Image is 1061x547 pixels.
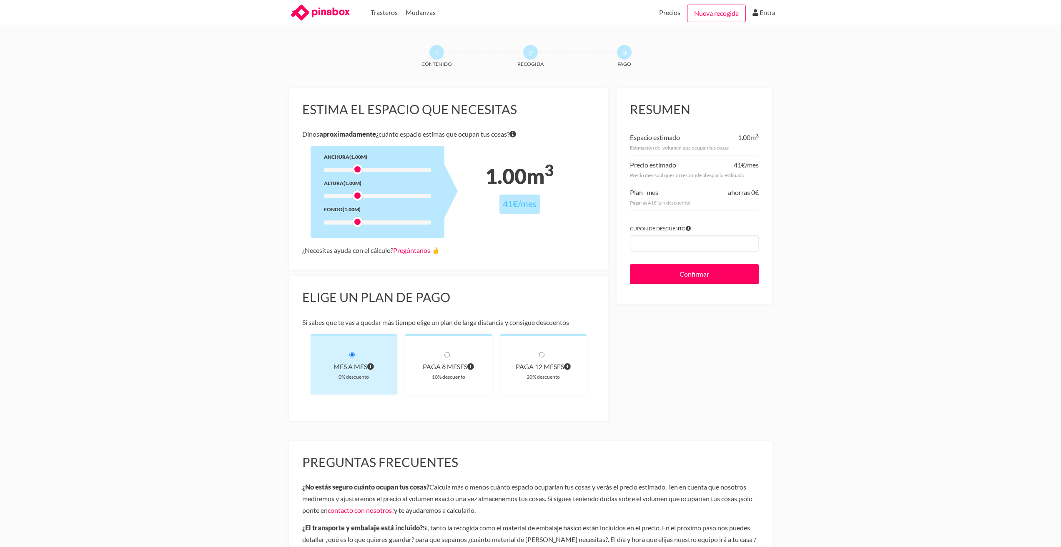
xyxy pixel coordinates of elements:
div: paga 6 meses [419,361,479,372]
span: /mes [745,161,759,169]
span: /mes [518,198,537,209]
span: 1.00 [485,163,527,189]
h3: Elige un plan de pago [302,290,595,305]
a: contacto con nosotros! [328,506,394,514]
div: Espacio estimado [630,132,680,143]
span: 1 [429,45,444,60]
input: Confirmar [630,264,759,284]
span: 1.00 [738,133,750,141]
span: (1.00m) [344,180,361,186]
div: ahorras 0€ [728,187,759,198]
sup: 3 [756,132,759,139]
h3: Resumen [630,102,759,117]
div: 20% descuento [514,372,574,381]
a: Nueva recogida [687,5,746,22]
div: ¿Necesitas ayuda con el cálculo? [302,245,595,256]
div: Altura [324,179,431,187]
p: Dinos ¿cuánto espacio estimas que ocupan tus cosas? [302,128,595,140]
span: 41€ [503,198,518,209]
span: Contenido [406,60,468,68]
b: aproximadamente [319,130,376,138]
div: 10% descuento [419,372,479,381]
div: Estimación del volumen que ocupan tus cosas [630,143,759,152]
span: Si tienes dudas sobre volumen exacto de tus cosas no te preocupes porque nuestro equipo te dirá e... [509,128,516,140]
div: Precio estimado [630,159,676,171]
span: Si tienes algún cupón introdúcelo para aplicar el descuento [686,224,691,233]
span: 2 [523,45,538,60]
span: Pagas cada 12 meses por el volumen que ocupan tus cosas. El precio incluye el descuento de 20% y ... [564,361,571,372]
span: (1.00m) [349,154,367,160]
span: (1.00m) [343,206,361,212]
div: 0% descuento [324,372,384,381]
div: Fondo [324,205,431,214]
p: Si sabes que te vas a quedar más tiempo elige un plan de larga distancia y consigue descuentos [302,317,595,328]
span: m [527,163,554,189]
span: Recogida [499,60,562,68]
span: mes [647,188,658,196]
b: ¿El transporte y embalaje está incluido? [302,524,423,532]
span: m [750,133,759,141]
label: Cupon de descuento [630,224,759,233]
span: Pagas al principio de cada mes por el volumen que ocupan tus cosas. A diferencia de otros planes ... [367,361,374,372]
p: Calcula más o menos cuánto espacio ocuparían tus cosas y verás el precio estimado. Ten en cuenta ... [302,481,759,516]
div: Anchura [324,152,431,161]
sup: 3 [544,161,554,180]
div: Mes a mes [324,361,384,372]
div: Precio mensual que corresponde al espacio estimado [630,171,759,180]
span: Pagas cada 6 meses por el volumen que ocupan tus cosas. El precio incluye el descuento de 10% y e... [467,361,474,372]
b: ¿No estás seguro cuánto ocupan tus cosas? [302,483,429,491]
div: Plan - [630,187,658,198]
div: paga 12 meses [514,361,574,372]
h3: Estima el espacio que necesitas [302,102,595,117]
div: Pagarás 41€ (sin descuento) [630,198,759,207]
a: Pregúntanos 🤞 [393,246,440,254]
span: 41€ [734,161,745,169]
h3: Preguntas frecuentes [302,455,759,470]
span: 3 [617,45,632,60]
span: Pago [593,60,656,68]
